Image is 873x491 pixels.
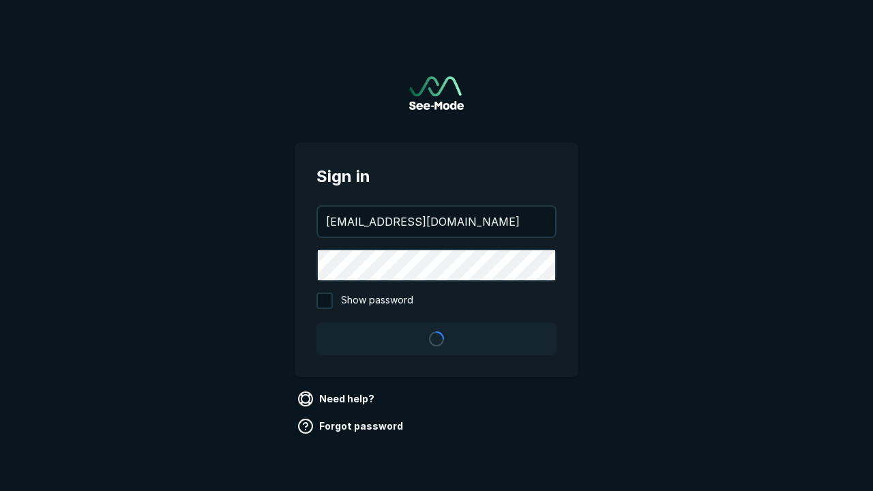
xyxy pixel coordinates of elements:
span: Sign in [316,164,557,189]
a: Forgot password [295,415,409,437]
a: Need help? [295,388,380,410]
img: See-Mode Logo [409,76,464,110]
input: your@email.com [318,207,555,237]
a: Go to sign in [409,76,464,110]
span: Show password [341,293,413,309]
